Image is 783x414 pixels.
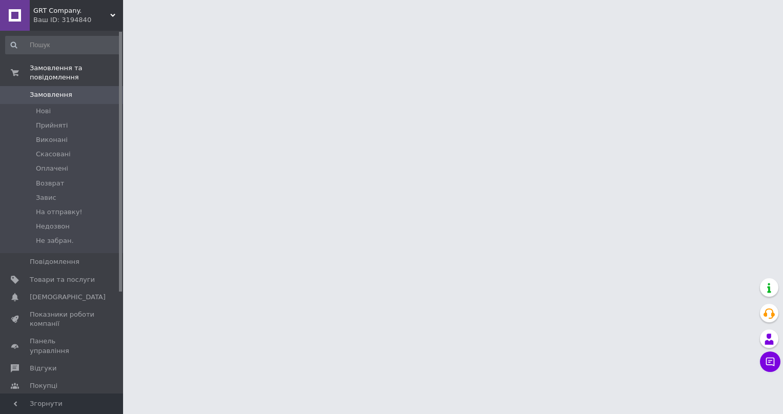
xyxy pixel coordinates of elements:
[33,15,123,25] div: Ваш ID: 3194840
[36,107,51,116] span: Нові
[30,64,123,82] span: Замовлення та повідомлення
[36,164,68,173] span: Оплачені
[30,310,95,328] span: Показники роботи компанії
[33,6,110,15] span: GRT Company.
[36,193,56,202] span: Завис
[36,222,70,231] span: Недозвон
[30,275,95,284] span: Товари та послуги
[760,351,780,372] button: Чат з покупцем
[36,179,64,188] span: Возврат
[36,208,83,217] span: На отправку!
[30,337,95,355] span: Панель управління
[30,90,72,99] span: Замовлення
[36,236,74,245] span: Не забран.
[5,36,121,54] input: Пошук
[30,381,57,390] span: Покупці
[36,135,68,144] span: Виконані
[30,364,56,373] span: Відгуки
[30,257,79,266] span: Повідомлення
[30,293,106,302] span: [DEMOGRAPHIC_DATA]
[36,150,71,159] span: Скасовані
[36,121,68,130] span: Прийняті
